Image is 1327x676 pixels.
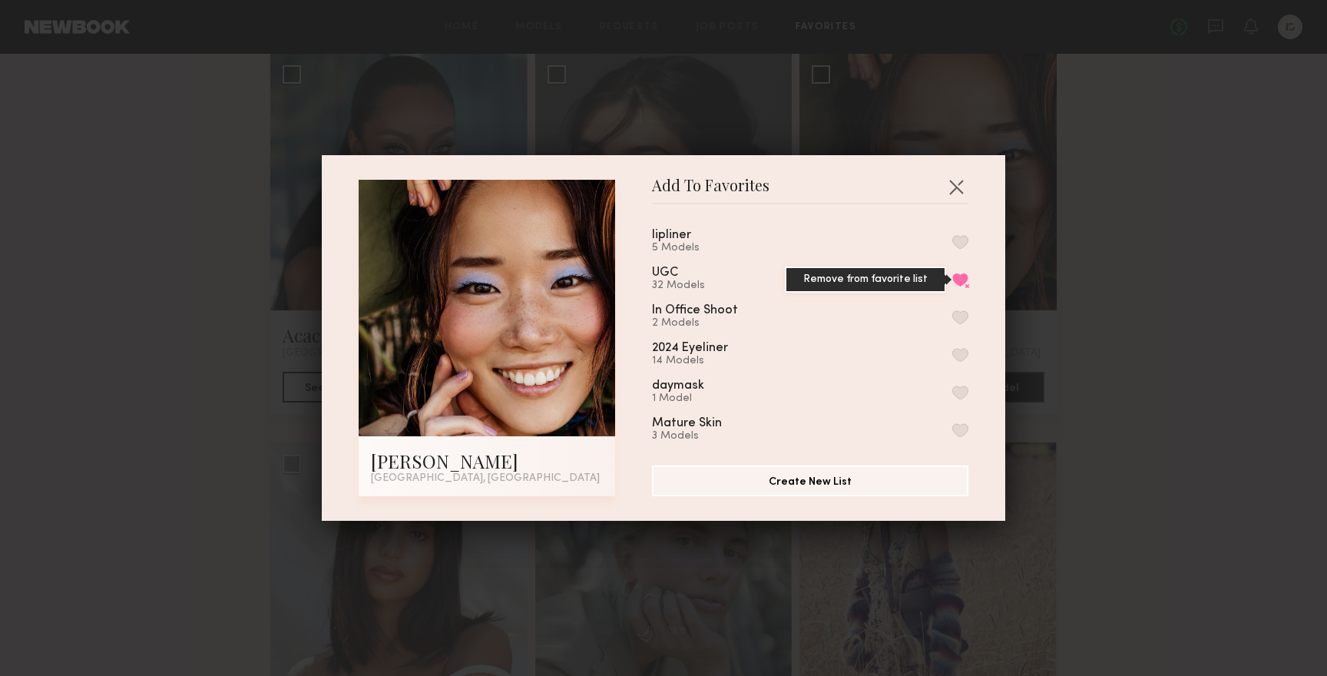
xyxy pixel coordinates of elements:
div: 2 Models [652,317,775,330]
button: Close [944,174,968,199]
button: Create New List [652,466,968,496]
div: 3 Models [652,430,759,442]
div: 1 Model [652,393,741,405]
button: Remove from favorite list [952,273,968,287]
div: 14 Models [652,355,765,367]
div: 32 Models [652,280,715,292]
div: 2024 Eyeliner [652,342,728,355]
div: daymask [652,379,704,393]
div: lipliner [652,229,691,242]
div: [GEOGRAPHIC_DATA], [GEOGRAPHIC_DATA] [371,473,603,484]
div: In Office Shoot [652,304,738,317]
div: Mature Skin [652,417,722,430]
div: [PERSON_NAME] [371,449,603,473]
div: UGC [652,267,678,280]
div: 5 Models [652,242,728,254]
span: Add To Favorites [652,180,769,203]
